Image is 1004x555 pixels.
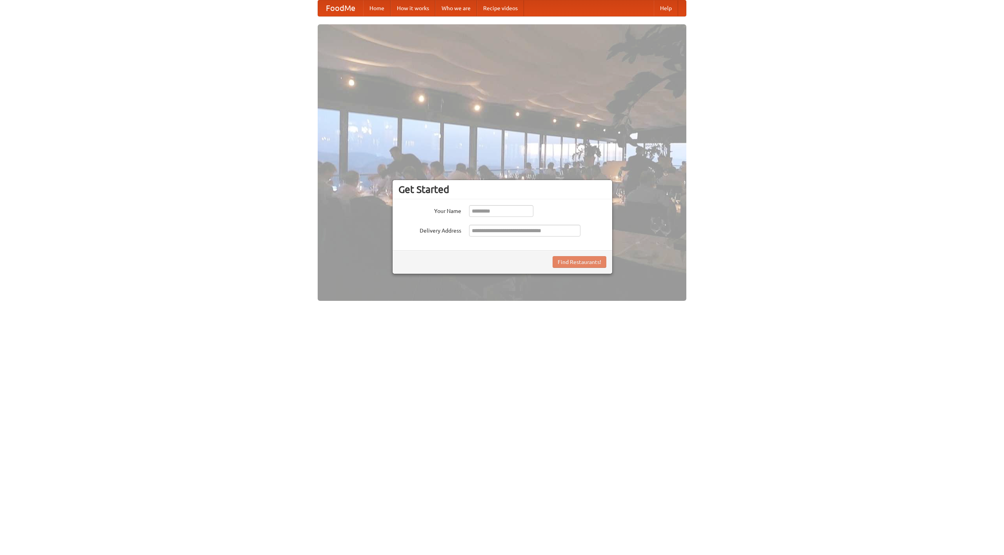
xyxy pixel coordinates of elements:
label: Delivery Address [398,225,461,235]
h3: Get Started [398,184,606,195]
a: Help [654,0,678,16]
a: FoodMe [318,0,363,16]
button: Find Restaurants! [553,256,606,268]
a: Who we are [435,0,477,16]
a: Recipe videos [477,0,524,16]
label: Your Name [398,205,461,215]
a: Home [363,0,391,16]
a: How it works [391,0,435,16]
